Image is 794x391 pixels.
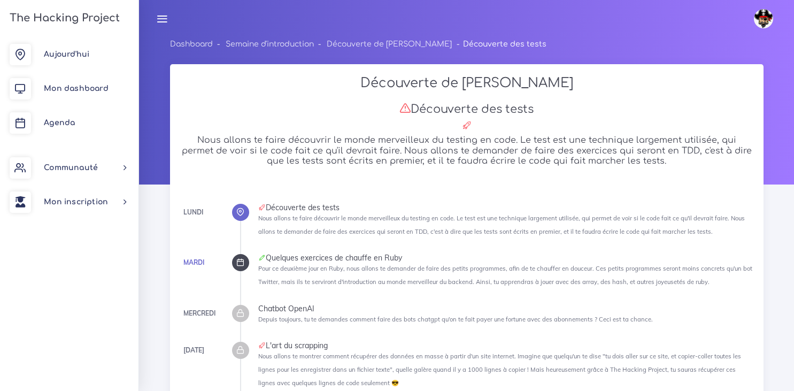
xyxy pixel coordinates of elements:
div: Lundi [183,206,203,218]
span: Agenda [44,119,75,127]
h2: Découverte de [PERSON_NAME] [181,75,752,91]
li: Découverte des tests [452,37,546,51]
h5: Nous allons te faire découvrir le monde merveilleux du testing en code. Le test est une technique... [181,135,752,166]
div: Mercredi [183,308,215,319]
div: Quelques exercices de chauffe en Ruby [258,254,752,262]
h3: The Hacking Project [6,12,120,24]
small: Nous allons te faire découvrir le monde merveilleux du testing en code. Le test est une technique... [258,214,745,235]
a: Dashboard [170,40,213,48]
a: Mardi [183,258,204,266]
a: Découverte de [PERSON_NAME] [327,40,452,48]
div: Chatbot OpenAI [258,305,752,312]
span: Aujourd'hui [44,50,89,58]
div: Découverte des tests [258,204,752,211]
div: [DATE] [183,344,204,356]
div: L'art du scrapping [258,342,752,349]
span: Mon dashboard [44,85,109,93]
a: Semaine d'introduction [226,40,314,48]
small: Pour ce deuxième jour en Ruby, nous allons te demander de faire des petits programmes, afin de te... [258,265,752,286]
h3: Découverte des tests [181,102,752,116]
img: avatar [754,9,773,28]
small: Depuis toujours, tu te demandes comment faire des bots chatgpt qu'on te fait payer une fortune av... [258,316,653,323]
small: Nous allons te montrer comment récupérer des données en masse à partir d'un site internet. Imagin... [258,352,741,387]
span: Communauté [44,164,98,172]
span: Mon inscription [44,198,108,206]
